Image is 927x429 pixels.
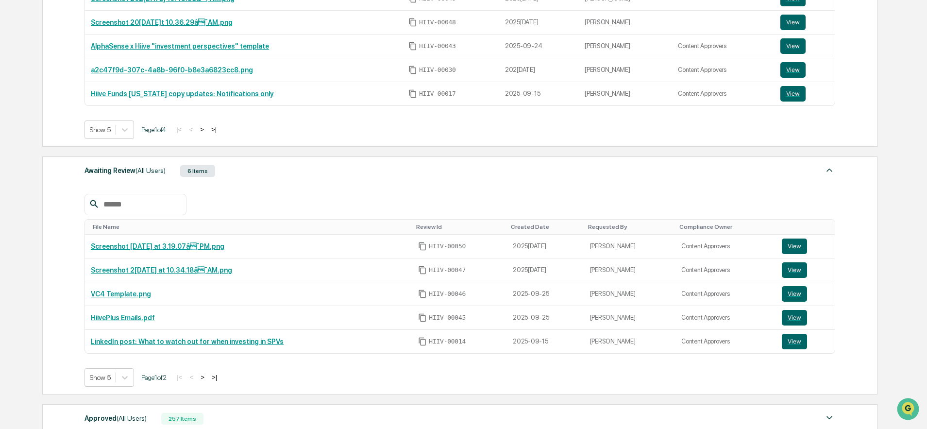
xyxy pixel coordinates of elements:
span: (All Users) [135,167,166,174]
button: > [197,125,207,134]
span: Copy Id [418,242,427,251]
button: < [186,125,196,134]
span: Copy Id [418,313,427,322]
a: Screenshot [DATE] at 3.19.07â¯PM.png [91,242,224,250]
td: Content Approvers [675,282,776,306]
button: View [780,86,806,102]
iframe: Open customer support [896,397,922,423]
a: View [780,62,829,78]
a: LinkedIn post: What to watch out for when investing in SPVs [91,338,284,345]
td: 2025-09-25 [507,282,584,306]
a: 🗄️Attestations [67,119,124,136]
td: 2025-09-15 [507,330,584,353]
span: HIIV-00014 [429,338,466,345]
a: View [782,239,829,254]
span: HIIV-00017 [419,90,456,98]
button: > [198,373,207,381]
span: HIIV-00045 [429,314,466,322]
button: View [782,262,807,278]
div: Toggle SortBy [511,223,580,230]
td: 2025[DATE] [507,235,584,258]
a: VC4 Template.png [91,290,151,298]
td: Content Approvers [672,82,775,105]
span: Copy Id [418,266,427,275]
span: Preclearance [19,122,63,132]
td: 2025-09-24 [499,34,579,58]
button: View [780,15,806,30]
div: Toggle SortBy [784,223,831,230]
button: View [780,38,806,54]
td: Content Approvers [672,58,775,82]
span: (All Users) [117,414,147,422]
td: [PERSON_NAME] [579,34,672,58]
span: Page 1 of 2 [141,374,167,381]
div: 🖐️ [10,123,17,131]
td: Content Approvers [672,34,775,58]
a: Screenshot 20[DATE]t 10.36.29â¯AM.png [91,18,233,26]
td: [PERSON_NAME] [584,282,675,306]
div: Approved [84,412,147,425]
span: Copy Id [418,290,427,298]
button: View [782,239,807,254]
div: Toggle SortBy [679,223,772,230]
td: 2025[DATE] [499,11,579,34]
div: Start new chat [33,74,159,84]
button: < [186,373,196,381]
span: HIIV-00047 [429,266,466,274]
td: Content Approvers [675,258,776,282]
td: 202[DATE] [499,58,579,82]
span: Copy Id [408,18,417,27]
img: caret [824,412,835,424]
span: HIIV-00046 [429,290,466,298]
div: 🔎 [10,142,17,150]
span: Copy Id [408,66,417,74]
a: Hiive Funds [US_STATE] copy updates: Notifications only [91,90,273,98]
td: 2025-09-15 [499,82,579,105]
td: [PERSON_NAME] [584,258,675,282]
span: Pylon [97,165,118,172]
td: Content Approvers [675,235,776,258]
a: a2c47f9d-307c-4a8b-96f0-b8e3a6823cc8.png [91,66,253,74]
button: >| [209,373,220,381]
td: Content Approvers [675,330,776,353]
button: View [782,286,807,302]
p: How can we help? [10,20,177,36]
span: Page 1 of 4 [141,126,166,134]
div: We're available if you need us! [33,84,123,92]
span: Copy Id [408,89,417,98]
td: [PERSON_NAME] [579,82,672,105]
button: |< [173,125,185,134]
div: Toggle SortBy [588,223,672,230]
span: HIIV-00050 [429,242,466,250]
td: 2025[DATE] [507,258,584,282]
a: AlphaSense x Hiive "investment perspectives" template [91,42,269,50]
img: 1746055101610-c473b297-6a78-478c-a979-82029cc54cd1 [10,74,27,92]
div: 6 Items [180,165,215,177]
span: HIIV-00048 [419,18,456,26]
a: View [780,38,829,54]
div: 257 Items [161,413,203,425]
div: Awaiting Review [84,164,166,177]
a: HiivePlus Emails.pdf [91,314,155,322]
a: 🔎Data Lookup [6,137,65,154]
span: Copy Id [418,337,427,346]
td: [PERSON_NAME] [579,11,672,34]
td: 2025-09-25 [507,306,584,330]
td: [PERSON_NAME] [584,235,675,258]
a: View [782,310,829,326]
span: Attestations [80,122,120,132]
td: [PERSON_NAME] [584,330,675,353]
a: 🖐️Preclearance [6,119,67,136]
a: View [780,86,829,102]
span: HIIV-00030 [419,66,456,74]
button: Start new chat [165,77,177,89]
a: View [782,262,829,278]
a: View [782,334,829,349]
div: Toggle SortBy [416,223,503,230]
a: View [782,286,829,302]
img: caret [824,164,835,176]
td: [PERSON_NAME] [579,58,672,82]
button: View [782,334,807,349]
